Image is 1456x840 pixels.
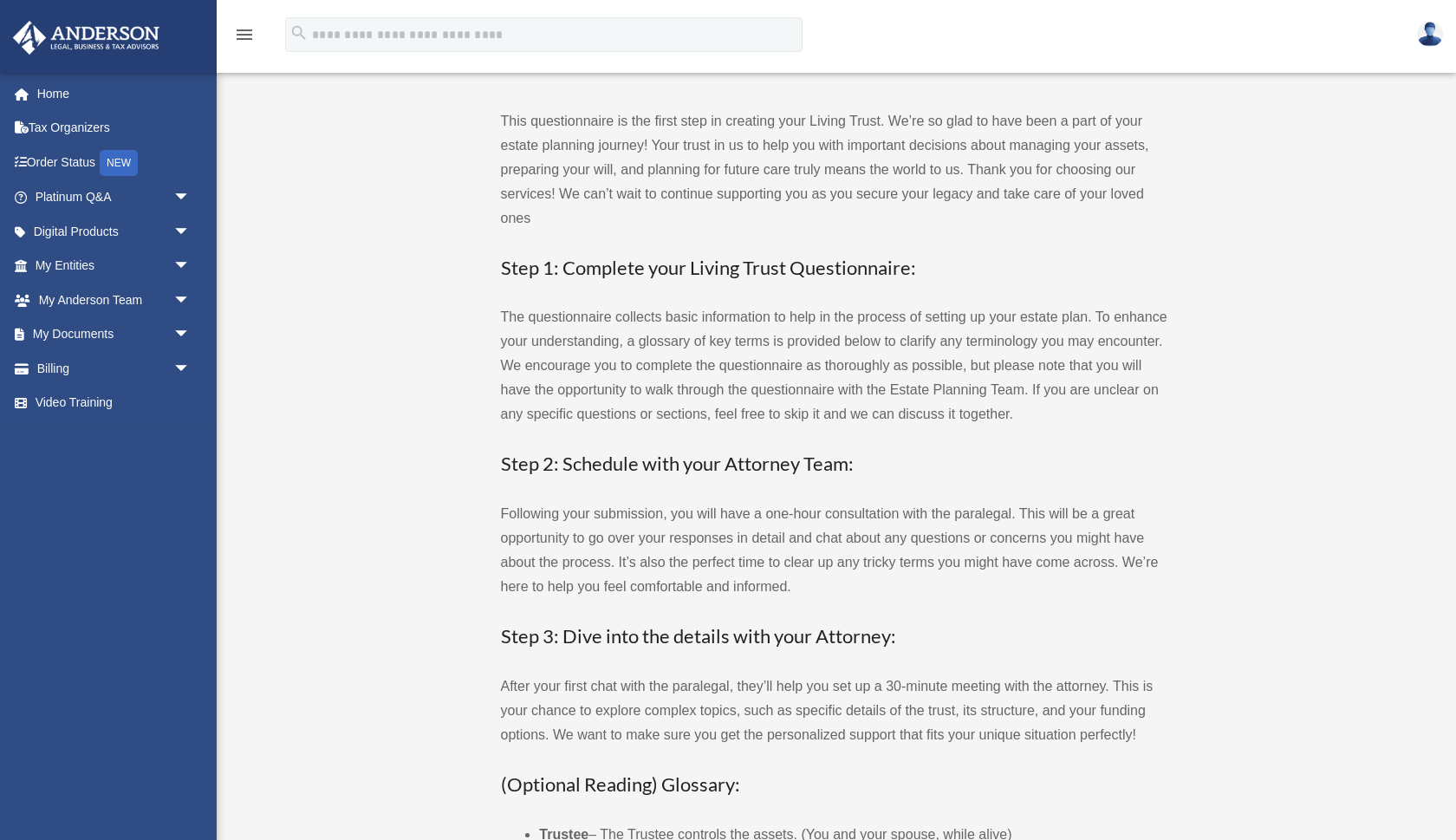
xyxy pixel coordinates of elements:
[289,23,309,42] i: search
[1417,22,1443,47] img: User Pic
[12,317,217,352] a: My Documentsarrow_drop_down
[12,180,217,215] a: Platinum Q&Aarrow_drop_down
[173,180,208,216] span: arrow_drop_down
[12,283,217,317] a: My Anderson Teamarrow_drop_down
[501,109,1168,231] p: This questionnaire is the first step in creating your Living Trust. We’re so glad to have been a ...
[12,145,217,180] a: Order StatusNEW
[501,255,1168,282] h3: Step 1: Complete your Living Trust Questionnaire:
[12,111,217,146] a: Tax Organizers
[173,317,208,353] span: arrow_drop_down
[501,451,1168,478] h3: Step 2: Schedule with your Attorney Team:
[501,674,1168,747] p: After your first chat with the paralegal, they’ll help you set up a 30-minute meeting with the at...
[12,76,217,111] a: Home
[234,30,255,45] a: menu
[173,283,208,318] span: arrow_drop_down
[12,214,217,249] a: Digital Productsarrow_drop_down
[100,150,138,176] div: NEW
[8,21,165,55] img: Anderson Advisors Platinum Portal
[173,214,208,250] span: arrow_drop_down
[234,24,255,45] i: menu
[501,305,1168,427] p: The questionnaire collects basic information to help in the process of setting up your estate pla...
[173,351,208,387] span: arrow_drop_down
[12,386,217,420] a: Video Training
[501,772,1168,798] h3: (Optional Reading) Glossary:
[12,351,217,386] a: Billingarrow_drop_down
[501,502,1168,599] p: Following your submission, you will have a one-hour consultation with the paralegal. This will be...
[173,249,208,284] span: arrow_drop_down
[12,249,217,283] a: My Entitiesarrow_drop_down
[501,623,1168,650] h3: Step 3: Dive into the details with your Attorney:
